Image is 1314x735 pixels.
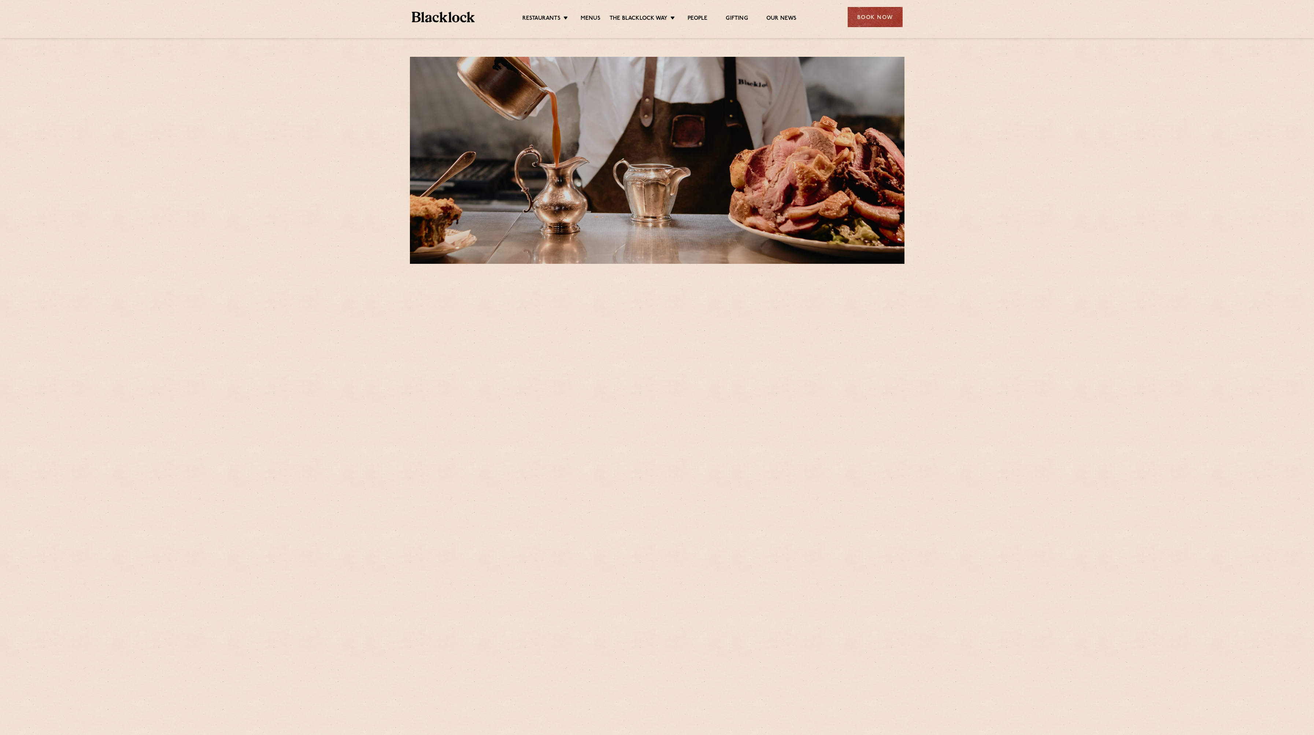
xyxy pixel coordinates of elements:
[522,15,560,23] a: Restaurants
[412,12,475,22] img: BL_Textured_Logo-footer-cropped.svg
[766,15,797,23] a: Our News
[726,15,748,23] a: Gifting
[688,15,707,23] a: People
[848,7,903,27] div: Book Now
[581,15,600,23] a: Menus
[610,15,667,23] a: The Blacklock Way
